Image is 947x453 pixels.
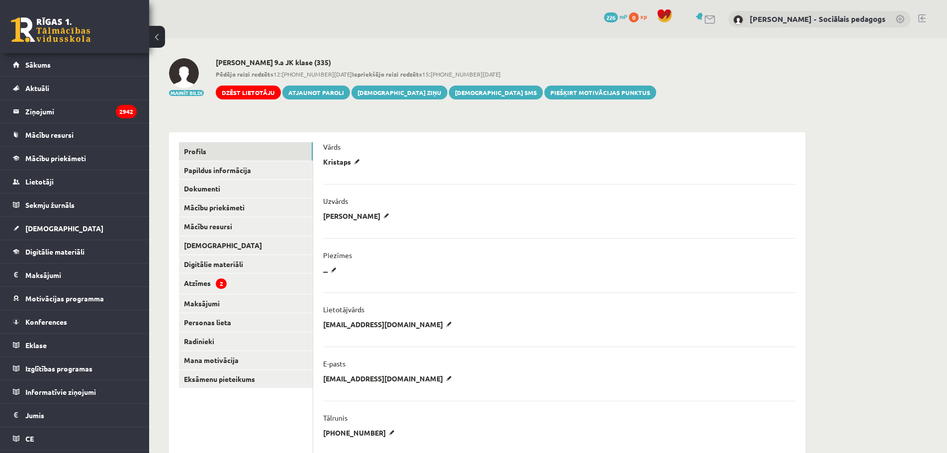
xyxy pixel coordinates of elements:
a: Piešķirt motivācijas punktus [544,86,656,99]
a: Mana motivācija [179,351,313,369]
span: Sākums [25,60,51,69]
a: Jumis [13,404,137,427]
a: Rīgas 1. Tālmācības vidusskola [11,17,90,42]
a: Eklase [13,334,137,357]
p: Lietotājvārds [323,305,364,314]
span: Jumis [25,411,44,420]
span: Lietotāji [25,177,54,186]
p: Tālrunis [323,413,347,422]
span: Motivācijas programma [25,294,104,303]
span: 0 [629,12,639,22]
a: Motivācijas programma [13,287,137,310]
a: Sekmju žurnāls [13,193,137,216]
h2: [PERSON_NAME] 9.a JK klase (335) [216,58,656,67]
i: 2942 [116,105,137,118]
legend: Ziņojumi [25,100,137,123]
a: Maksājumi [179,294,313,313]
span: 12:[PHONE_NUMBER][DATE] 15:[PHONE_NUMBER][DATE] [216,70,656,79]
p: [PERSON_NAME] [323,211,393,220]
a: Sākums [13,53,137,76]
a: Atjaunot paroli [282,86,350,99]
a: Radinieki [179,332,313,351]
p: Kristaps [323,157,363,166]
a: Digitālie materiāli [179,255,313,273]
a: 0 xp [629,12,652,20]
span: Izglītības programas [25,364,92,373]
b: Iepriekšējo reizi redzēts [352,70,422,78]
a: Mācību resursi [13,123,137,146]
p: E-pasts [323,359,345,368]
a: [DEMOGRAPHIC_DATA] ziņu [351,86,447,99]
span: Sekmju žurnāls [25,200,75,209]
img: Dagnija Gaubšteina - Sociālais pedagogs [733,15,743,25]
span: Mācību priekšmeti [25,154,86,163]
img: Kristaps Kirilins [169,58,199,88]
a: Mācību priekšmeti [179,198,313,217]
a: Papildus informācija [179,161,313,180]
p: [EMAIL_ADDRESS][DOMAIN_NAME] [323,374,455,383]
span: xp [640,12,647,20]
span: mP [619,12,627,20]
b: Pēdējo reizi redzēts [216,70,273,78]
a: Dokumenti [179,180,313,198]
a: Profils [179,142,313,161]
span: Eklase [25,341,47,350]
p: Vārds [323,142,341,151]
a: Maksājumi [13,264,137,286]
a: Mācību priekšmeti [13,147,137,170]
a: Informatīvie ziņojumi [13,380,137,403]
a: Izglītības programas [13,357,137,380]
a: [DEMOGRAPHIC_DATA] [13,217,137,240]
span: Konferences [25,317,67,326]
p: Uzvārds [323,196,348,205]
a: Personas lieta [179,313,313,332]
span: 2 [216,278,227,289]
legend: Maksājumi [25,264,137,286]
span: [DEMOGRAPHIC_DATA] [25,224,103,233]
button: Mainīt bildi [169,90,204,96]
a: Eksāmenu pieteikums [179,370,313,388]
span: 226 [604,12,618,22]
span: CE [25,434,34,443]
a: CE [13,427,137,450]
a: 226 mP [604,12,627,20]
span: Aktuāli [25,84,49,92]
span: Informatīvie ziņojumi [25,387,96,396]
a: Digitālie materiāli [13,240,137,263]
a: Dzēst lietotāju [216,86,281,99]
a: [PERSON_NAME] - Sociālais pedagogs [750,14,885,24]
p: ... [323,266,340,274]
span: Digitālie materiāli [25,247,85,256]
span: Mācību resursi [25,130,74,139]
p: [EMAIL_ADDRESS][DOMAIN_NAME] [323,320,455,329]
a: [DEMOGRAPHIC_DATA] [179,236,313,255]
a: Aktuāli [13,77,137,99]
a: [DEMOGRAPHIC_DATA] SMS [449,86,543,99]
a: Mācību resursi [179,217,313,236]
a: Ziņojumi2942 [13,100,137,123]
a: Lietotāji [13,170,137,193]
a: Konferences [13,310,137,333]
p: Piezīmes [323,251,352,260]
a: Atzīmes2 [179,273,313,294]
p: [PHONE_NUMBER] [323,428,398,437]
